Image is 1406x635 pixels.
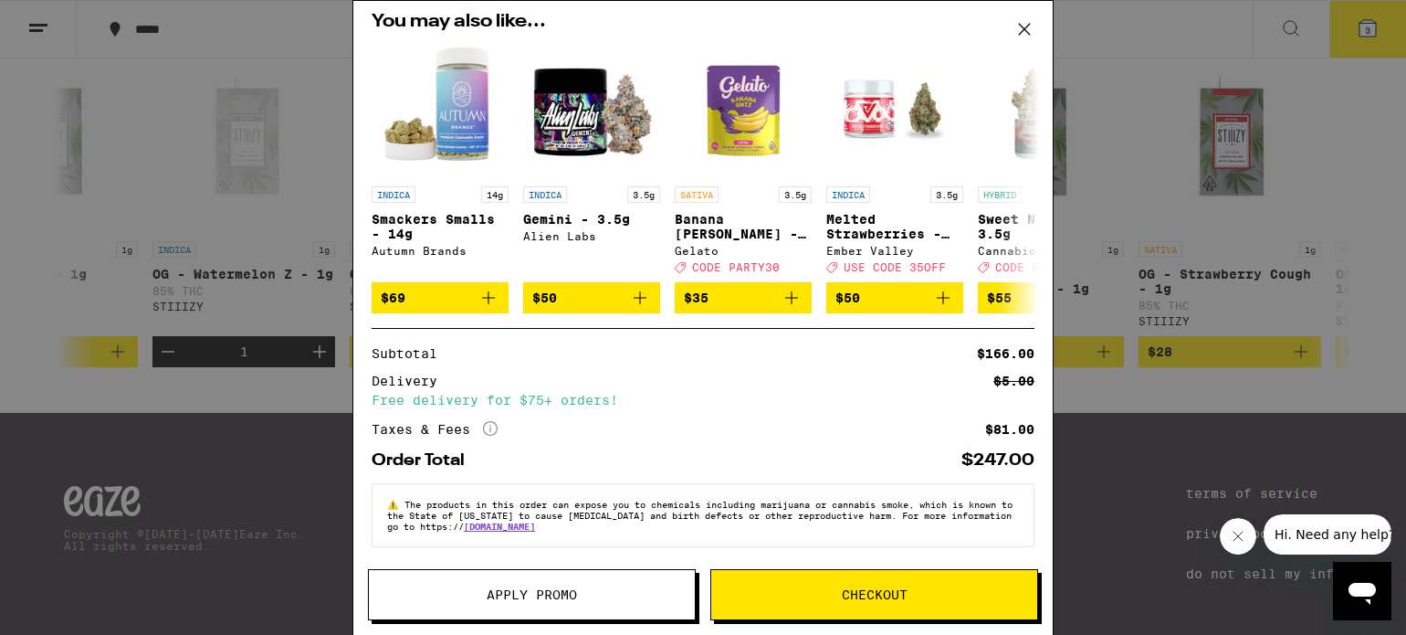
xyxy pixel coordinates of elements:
[826,212,963,241] p: Melted Strawberries - 3.5g
[523,40,660,177] img: Alien Labs - Gemini - 3.5g
[675,40,812,282] a: Open page for Banana Runtz - 3.5g from Gelato
[481,186,509,203] p: 14g
[372,375,450,387] div: Delivery
[372,212,509,241] p: Smackers Smalls - 14g
[930,186,963,203] p: 3.5g
[523,186,567,203] p: INDICA
[675,282,812,313] button: Add to bag
[675,245,812,257] div: Gelato
[387,499,404,510] span: ⚠️
[995,261,1083,273] span: CODE PARTY30
[372,452,477,469] div: Order Total
[368,569,696,620] button: Apply Promo
[993,375,1034,387] div: $5.00
[978,40,1115,177] img: Cannabiotix - Sweet N' Sour - 3.5g
[1264,514,1391,555] iframe: Message from company
[464,521,535,532] a: [DOMAIN_NAME]
[372,40,509,282] a: Open page for Smackers Smalls - 14g from Autumn Brands
[372,347,450,360] div: Subtotal
[372,421,498,438] div: Taxes & Fees
[710,569,1038,620] button: Checkout
[978,212,1115,241] p: Sweet N' Sour - 3.5g
[381,291,405,305] span: $69
[844,261,946,273] span: USE CODE 35OFF
[826,40,963,177] img: Ember Valley - Melted Strawberries - 3.5g
[978,40,1115,282] a: Open page for Sweet N' Sour - 3.5g from Cannabiotix
[826,186,870,203] p: INDICA
[826,40,963,282] a: Open page for Melted Strawberries - 3.5g from Ember Valley
[387,499,1013,532] span: The products in this order can expose you to chemicals including marijuana or cannabis smoke, whi...
[675,40,812,177] img: Gelato - Banana Runtz - 3.5g
[523,230,660,242] div: Alien Labs
[826,282,963,313] button: Add to bag
[627,186,660,203] p: 3.5g
[985,423,1034,436] div: $81.00
[684,291,708,305] span: $35
[487,588,577,601] span: Apply Promo
[372,13,1034,31] h2: You may also like...
[987,291,1012,305] span: $55
[372,245,509,257] div: Autumn Brands
[1220,518,1256,555] iframe: Close message
[523,40,660,282] a: Open page for Gemini - 3.5g from Alien Labs
[372,394,1034,407] div: Free delivery for $75+ orders!
[977,347,1034,360] div: $166.00
[692,261,780,273] span: CODE PARTY30
[523,282,660,313] button: Add to bag
[372,282,509,313] button: Add to bag
[532,291,557,305] span: $50
[978,245,1115,257] div: Cannabiotix
[961,452,1034,469] div: $247.00
[11,13,131,27] span: Hi. Need any help?
[523,212,660,227] p: Gemini - 3.5g
[835,291,860,305] span: $50
[675,186,719,203] p: SATIVA
[842,588,908,601] span: Checkout
[779,186,812,203] p: 3.5g
[826,245,963,257] div: Ember Valley
[1333,562,1391,620] iframe: Button to launch messaging window
[372,40,509,177] img: Autumn Brands - Smackers Smalls - 14g
[978,186,1022,203] p: HYBRID
[675,212,812,241] p: Banana [PERSON_NAME] - 3.5g
[978,282,1115,313] button: Add to bag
